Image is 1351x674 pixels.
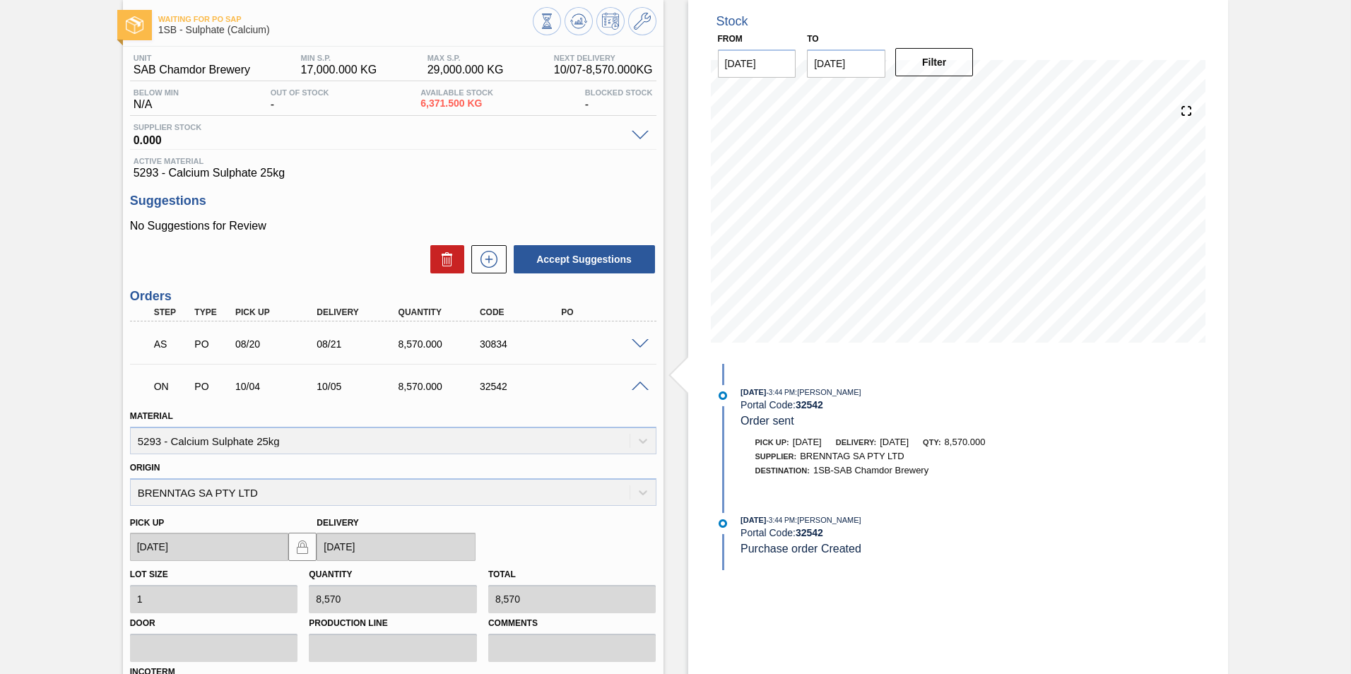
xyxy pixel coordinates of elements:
[134,123,625,131] span: Supplier Stock
[741,399,1076,410] div: Portal Code:
[923,438,940,447] span: Qty:
[232,338,323,350] div: 08/20/2025
[423,245,464,273] div: Delete Suggestions
[271,88,329,97] span: Out Of Stock
[130,518,165,528] label: Pick up
[719,391,727,400] img: atual
[718,49,796,78] input: mm/dd/yyyy
[585,88,653,97] span: Blocked Stock
[317,518,359,528] label: Delivery
[895,48,974,76] button: Filter
[755,452,797,461] span: Supplier:
[767,516,796,524] span: - 3:44 PM
[718,34,743,44] label: From
[301,54,377,62] span: MIN S.P.
[554,64,653,76] span: 10/07 - 8,570.000 KG
[476,338,567,350] div: 30834
[945,437,986,447] span: 8,570.000
[191,381,233,392] div: Purchase order
[596,7,625,35] button: Schedule Inventory
[130,289,656,304] h3: Orders
[795,388,861,396] span: : [PERSON_NAME]
[267,88,333,111] div: -
[628,7,656,35] button: Go to Master Data / General
[796,399,823,410] strong: 32542
[554,54,653,62] span: Next Delivery
[126,16,143,34] img: Ícone
[755,438,789,447] span: Pick up:
[395,381,486,392] div: 8,570.000
[130,411,173,421] label: Material
[767,389,796,396] span: - 3:44 PM
[464,245,507,273] div: New suggestion
[533,7,561,35] button: Stocks Overview
[309,613,477,634] label: Production Line
[813,465,928,475] span: 1SB-SAB Chamdor Brewery
[158,15,533,23] span: Waiting for PO SAP
[317,533,476,561] input: mm/dd/yyyy
[313,381,404,392] div: 10/05/2025
[793,437,822,447] span: [DATE]
[130,533,289,561] input: mm/dd/yyyy
[154,381,189,392] p: ON
[191,307,233,317] div: Type
[395,338,486,350] div: 8,570.000
[741,388,766,396] span: [DATE]
[130,463,160,473] label: Origin
[741,415,794,427] span: Order sent
[836,438,876,447] span: Delivery:
[288,533,317,561] button: locked
[476,307,567,317] div: Code
[514,245,655,273] button: Accept Suggestions
[427,54,504,62] span: MAX S.P.
[134,131,625,146] span: 0.000
[130,569,168,579] label: Lot size
[130,613,298,634] label: Door
[565,7,593,35] button: Update Chart
[395,307,486,317] div: Quantity
[158,25,533,35] span: 1SB - Sulphate (Calcium)
[582,88,656,111] div: -
[134,167,653,179] span: 5293 - Calcium Sulphate 25kg
[716,14,748,29] div: Stock
[476,381,567,392] div: 32542
[154,338,189,350] p: AS
[130,194,656,208] h3: Suggestions
[488,569,516,579] label: Total
[232,307,323,317] div: Pick up
[741,516,766,524] span: [DATE]
[134,157,653,165] span: Active Material
[420,88,493,97] span: Available Stock
[134,88,179,97] span: Below Min
[420,98,493,109] span: 6,371.500 KG
[800,451,904,461] span: BRENNTAG SA PTY LTD
[880,437,909,447] span: [DATE]
[807,34,818,44] label: to
[807,49,885,78] input: mm/dd/yyyy
[427,64,504,76] span: 29,000.000 KG
[134,64,250,76] span: SAB Chamdor Brewery
[313,307,404,317] div: Delivery
[130,88,182,111] div: N/A
[488,613,656,634] label: Comments
[134,54,250,62] span: Unit
[741,543,861,555] span: Purchase order Created
[507,244,656,275] div: Accept Suggestions
[796,527,823,538] strong: 32542
[301,64,377,76] span: 17,000.000 KG
[719,519,727,528] img: atual
[557,307,649,317] div: PO
[741,527,1076,538] div: Portal Code:
[151,329,193,360] div: Waiting for PO SAP
[309,569,352,579] label: Quantity
[313,338,404,350] div: 08/21/2025
[151,371,193,402] div: Negotiating Order
[151,307,193,317] div: Step
[232,381,323,392] div: 10/04/2025
[191,338,233,350] div: Purchase order
[130,220,656,232] p: No Suggestions for Review
[755,466,810,475] span: Destination:
[294,538,311,555] img: locked
[795,516,861,524] span: : [PERSON_NAME]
